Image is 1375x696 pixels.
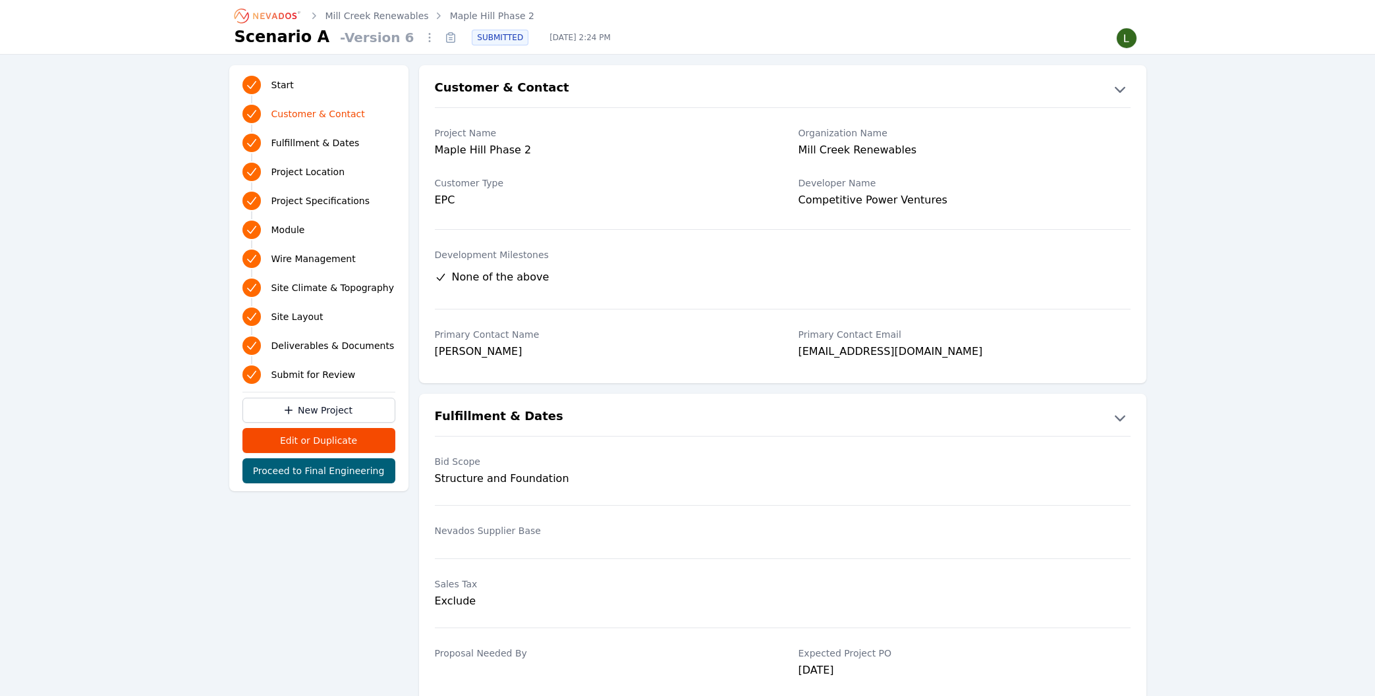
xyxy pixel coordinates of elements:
[799,344,1131,362] div: [EMAIL_ADDRESS][DOMAIN_NAME]
[271,78,294,92] span: Start
[472,30,528,45] div: SUBMITTED
[435,577,767,591] label: Sales Tax
[335,28,419,47] span: - Version 6
[799,126,1131,140] label: Organization Name
[435,344,767,362] div: [PERSON_NAME]
[419,78,1146,99] button: Customer & Contact
[799,142,1131,161] div: Mill Creek Renewables
[1116,28,1137,49] img: Lamar Washington
[435,647,767,660] label: Proposal Needed By
[435,142,767,161] div: Maple Hill Phase 2
[435,192,767,208] div: EPC
[235,26,330,47] h1: Scenario A
[435,126,767,140] label: Project Name
[271,107,365,120] span: Customer & Contact
[271,339,395,352] span: Deliverables & Documents
[271,281,394,294] span: Site Climate & Topography
[435,78,569,99] h2: Customer & Contact
[235,5,534,26] nav: Breadcrumb
[435,248,1131,261] label: Development Milestones
[271,368,356,381] span: Submit for Review
[325,9,429,22] a: Mill Creek Renewables
[435,455,767,468] label: Bid Scope
[242,398,395,423] a: New Project
[452,269,549,285] span: None of the above
[435,328,767,341] label: Primary Contact Name
[271,136,360,149] span: Fulfillment & Dates
[271,194,370,207] span: Project Specifications
[271,223,305,236] span: Module
[435,593,767,609] div: Exclude
[242,73,395,387] nav: Progress
[799,192,1131,211] div: Competitive Power Ventures
[435,407,563,428] h2: Fulfillment & Dates
[435,176,767,190] label: Customer Type
[271,165,345,178] span: Project Location
[799,662,1131,681] div: [DATE]
[539,32,621,43] span: [DATE] 2:24 PM
[435,471,767,487] div: Structure and Foundation
[419,407,1146,428] button: Fulfillment & Dates
[799,176,1131,190] label: Developer Name
[799,328,1131,341] label: Primary Contact Email
[799,647,1131,660] label: Expected Project PO
[450,9,534,22] a: Maple Hill Phase 2
[271,252,356,265] span: Wire Management
[435,524,767,537] label: Nevados Supplier Base
[271,310,323,323] span: Site Layout
[242,428,395,453] button: Edit or Duplicate
[242,458,395,483] button: Proceed to Final Engineering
